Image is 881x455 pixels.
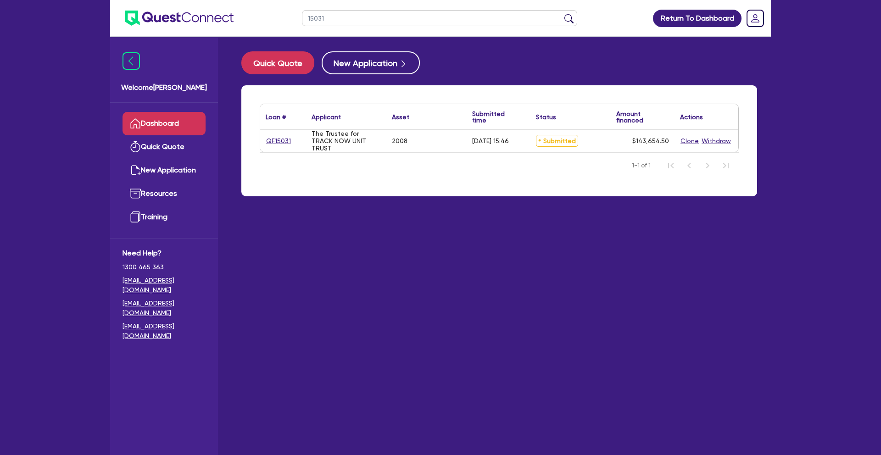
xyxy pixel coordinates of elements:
a: Quick Quote [241,51,322,74]
a: Dashboard [123,112,206,135]
button: Next Page [698,156,717,175]
a: Resources [123,182,206,205]
a: Quick Quote [123,135,206,159]
input: Search by name, application ID or mobile number... [302,10,577,26]
div: The Trustee for TRACK NOW UNIT TRUST [312,130,381,152]
span: 1300 465 363 [123,262,206,272]
div: Actions [680,114,703,120]
a: [EMAIL_ADDRESS][DOMAIN_NAME] [123,322,206,341]
button: Quick Quote [241,51,314,74]
button: First Page [662,156,680,175]
img: new-application [130,165,141,176]
button: Last Page [717,156,735,175]
img: training [130,211,141,222]
div: Applicant [312,114,341,120]
button: Clone [680,136,699,146]
img: icon-menu-close [123,52,140,70]
div: Loan # [266,114,286,120]
div: [DATE] 15:46 [472,137,509,144]
span: Welcome [PERSON_NAME] [121,82,207,93]
button: Withdraw [701,136,731,146]
div: Status [536,114,556,120]
img: resources [130,188,141,199]
button: New Application [322,51,420,74]
a: New Application [123,159,206,182]
a: [EMAIL_ADDRESS][DOMAIN_NAME] [123,299,206,318]
a: Dropdown toggle [743,6,767,30]
a: [EMAIL_ADDRESS][DOMAIN_NAME] [123,276,206,295]
div: Amount financed [616,111,669,123]
a: QF15031 [266,136,291,146]
div: Submitted time [472,111,517,123]
span: Need Help? [123,248,206,259]
span: $143,654.50 [632,137,669,144]
a: Training [123,205,206,229]
button: Previous Page [680,156,698,175]
a: Return To Dashboard [653,10,742,27]
img: quick-quote [130,141,141,152]
img: quest-connect-logo-blue [125,11,234,26]
span: Submitted [536,135,578,147]
span: 1-1 of 1 [632,161,651,170]
div: 2008 [392,137,407,144]
div: Asset [392,114,409,120]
